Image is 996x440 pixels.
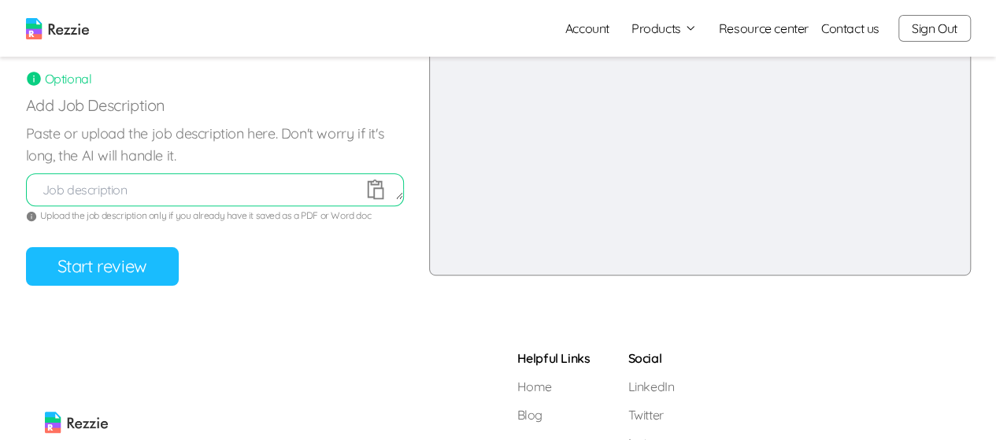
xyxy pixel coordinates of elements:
[628,349,685,368] h5: Social
[631,19,697,38] button: Products
[26,123,404,167] label: Paste or upload the job description here. Don't worry if it's long, the AI will handle it.
[26,209,404,222] div: Upload the job description only if you already have it saved as a PDF or Word doc
[26,18,89,39] img: logo
[45,349,108,433] img: rezzie logo
[517,349,591,368] h5: Helpful Links
[26,94,404,116] p: Add Job Description
[821,19,879,38] a: Contact us
[898,15,971,42] button: Sign Out
[517,405,591,424] a: Blog
[553,13,622,44] a: Account
[628,377,685,396] a: LinkedIn
[628,405,685,424] a: Twitter
[719,19,809,38] a: Resource center
[517,377,591,396] a: Home
[26,247,179,286] button: Start review
[26,69,404,88] div: Optional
